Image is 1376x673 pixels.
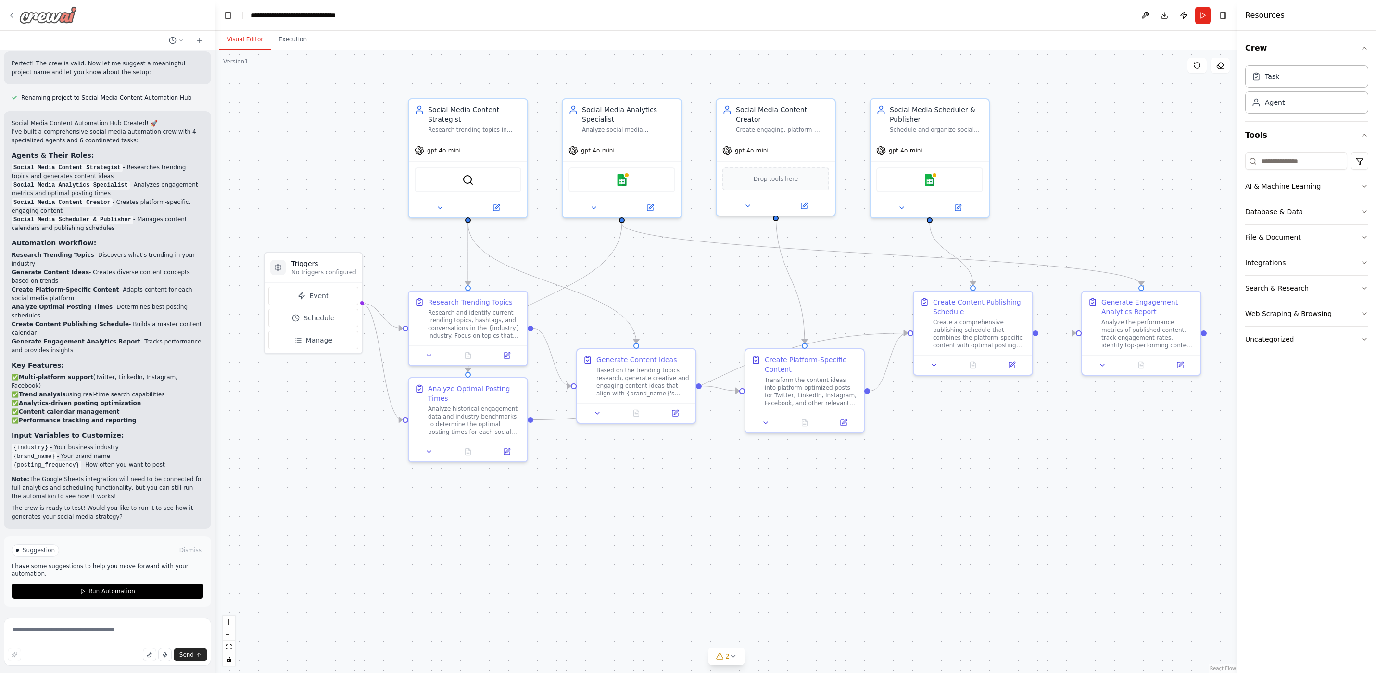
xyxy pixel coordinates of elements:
button: Open in side panel [827,417,860,429]
button: Hide right sidebar [1216,9,1230,22]
strong: Analytics-driven posting optimization [19,400,141,406]
button: 2 [708,648,745,665]
strong: Create Platform-Specific Content [12,286,119,293]
code: Social Media Scheduler & Publisher [12,216,133,224]
button: Tools [1245,122,1368,149]
a: React Flow attribution [1210,666,1236,671]
div: Social Media Analytics SpecialistAnalyze social media engagement metrics, identify optimal postin... [562,98,682,218]
strong: Automation Workflow: [12,239,96,247]
span: Schedule [303,313,334,323]
div: Generate Engagement Analytics ReportAnalyze the performance metrics of published content, track e... [1081,291,1201,376]
p: Perfect! The crew is valid. Now let me suggest a meaningful project name and let you know about t... [12,59,203,76]
strong: Note: [12,476,29,483]
div: Research Trending Topics [428,297,513,307]
button: Open in side panel [469,202,523,214]
button: No output available [953,359,994,371]
div: Task [1265,72,1279,81]
button: Dismiss [177,546,203,555]
button: zoom out [223,628,235,641]
button: Run Automation [12,584,203,599]
img: SerperDevTool [462,174,474,186]
button: Open in side panel [490,350,523,361]
li: - Creates diverse content concepts based on trends [12,268,203,285]
button: Improve this prompt [8,648,21,661]
button: Switch to previous chat [165,35,188,46]
h3: Triggers [291,259,356,268]
g: Edge from 28ba2754-cef1-481e-bb50-3619267a0c2a to 49c876c8-6a49-4839-ad58-16fdfe5c0fff [1038,329,1076,338]
div: Agent [1265,98,1285,107]
strong: Research Trending Topics [12,252,94,258]
div: Version 1 [223,58,248,65]
div: Create Platform-Specific ContentTransform the content ideas into platform-optimized posts for Twi... [745,348,865,433]
button: Search & Research [1245,276,1368,301]
p: The crew is ready to test! Would you like to run it to see how it generates your social media str... [12,504,203,521]
g: Edge from 24b11eaf-f941-40a5-970f-9f3da2633cb3 to a4dbab0d-1752-4f3f-b7dd-445a4603711c [463,223,473,285]
strong: Analyze Optimal Posting Times [12,304,113,310]
span: Run Automation [88,587,135,595]
g: Edge from triggers to a141e15f-7034-429b-9676-83525b67ea03 [361,298,403,425]
li: - Tracks performance and provides insights [12,337,203,355]
span: gpt-4o-mini [581,147,615,154]
li: - Researches trending topics and generates content ideas [12,163,203,180]
g: Edge from a4dbab0d-1752-4f3f-b7dd-445a4603711c to 1c3e4612-9125-4a0c-81d4-739d173fee2b [533,324,571,391]
button: No output available [448,446,489,457]
li: - Analyzes engagement metrics and optimal posting times [12,180,203,198]
li: - Discovers what's trending in your industry [12,251,203,268]
div: Analyze social media engagement metrics, identify optimal posting times based on audience behavio... [582,126,675,134]
button: Visual Editor [219,30,271,50]
nav: breadcrumb [251,11,359,20]
strong: Multi-platform support [19,374,93,381]
button: Uncategorized [1245,327,1368,352]
li: - Your business industry [12,443,203,452]
div: Based on the trending topics research, generate creative and engaging content ideas that align wi... [596,367,690,397]
button: Open in side panel [623,202,677,214]
div: File & Document [1245,232,1301,242]
div: Social Media Content Strategist [428,105,521,124]
div: TriggersNo triggers configuredEventScheduleManage [264,252,363,354]
code: Social Media Analytics Specialist [12,181,130,190]
code: Social Media Content Creator [12,198,113,207]
button: Open in side panel [658,407,692,419]
div: Create Content Publishing ScheduleCreate a comprehensive publishing schedule that combines the pl... [913,291,1033,376]
div: Generate Engagement Analytics Report [1101,297,1195,317]
li: - Adapts content for each social media platform [12,285,203,303]
span: Renaming project to Social Media Content Automation Hub [21,94,191,102]
button: Schedule [268,309,358,327]
div: Tools [1245,149,1368,360]
g: Edge from 24b11eaf-f941-40a5-970f-9f3da2633cb3 to 1c3e4612-9125-4a0c-81d4-739d173fee2b [463,223,641,343]
span: Drop tools here [754,174,798,184]
div: Analyze Optimal Posting Times [428,384,521,403]
div: Analyze Optimal Posting TimesAnalyze historical engagement data and industry benchmarks to determ... [408,377,528,462]
div: Transform the content ideas into platform-optimized posts for Twitter, LinkedIn, Instagram, Faceb... [765,376,858,407]
div: Social Media Content CreatorCreate engaging, platform-optimized social media content based on tre... [716,98,836,216]
button: Event [268,287,358,305]
p: No triggers configured [291,268,356,276]
button: Manage [268,331,358,349]
span: gpt-4o-mini [889,147,922,154]
div: React Flow controls [223,616,235,666]
div: Social Media Scheduler & Publisher [890,105,983,124]
button: Open in side panel [995,359,1028,371]
li: - Your brand name [12,452,203,460]
div: Research Trending TopicsResearch and identify current trending topics, hashtags, and conversation... [408,291,528,366]
g: Edge from 1c3e4612-9125-4a0c-81d4-739d173fee2b to d5a9f01f-1fe5-4ad4-8614-8823c1a1cc55 [702,381,739,396]
li: - Determines best posting schedules [12,303,203,320]
code: {brand_name} [12,452,57,461]
span: Event [309,291,328,301]
span: Manage [306,335,333,345]
li: - Builds a master content calendar [12,320,203,337]
button: File & Document [1245,225,1368,250]
g: Edge from 8cd53843-43a8-496f-a492-436785c5868f to 28ba2754-cef1-481e-bb50-3619267a0c2a [925,223,978,285]
div: Analyze the performance metrics of published content, track engagement rates, identify top-perfor... [1101,318,1195,349]
img: Google sheets [924,174,935,186]
div: Analyze historical engagement data and industry benchmarks to determine the optimal posting times... [428,405,521,436]
div: Integrations [1245,258,1286,267]
strong: Performance tracking and reporting [19,417,136,424]
button: AI & Machine Learning [1245,174,1368,199]
img: Google sheets [616,174,628,186]
code: Social Media Content Strategist [12,164,123,172]
button: No output available [1121,359,1162,371]
strong: Generate Content Ideas [12,269,89,276]
p: The Google Sheets integration will need to be connected for full analytics and scheduling functio... [12,475,203,501]
div: Create engaging, platform-optimized social media content based on trending topics and content str... [736,126,829,134]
